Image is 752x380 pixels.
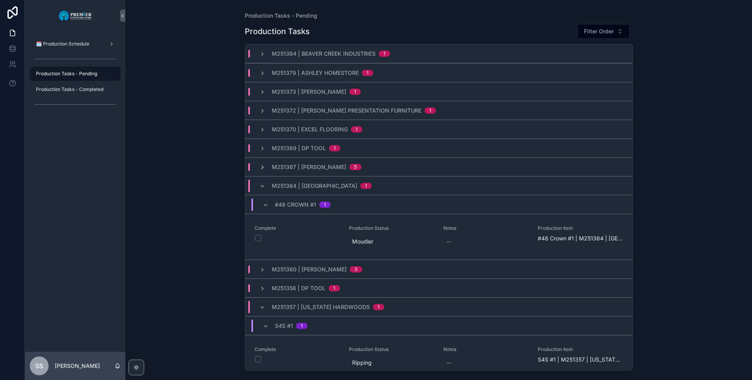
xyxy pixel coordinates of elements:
[443,346,528,353] span: Notes
[245,214,633,260] a: CompleteProduction StatusMoudlerNotes--Production Item#48 Crown #1 | M251364 | [GEOGRAPHIC_DATA]
[275,201,316,209] span: #48 Crown #1
[272,69,359,77] span: M251379 | Ashley Homestore
[255,225,340,231] span: Complete
[356,126,358,133] div: 1
[301,323,303,329] div: 1
[367,70,369,76] div: 1
[35,361,43,371] span: SS
[365,183,367,189] div: 1
[538,346,623,353] span: Production Item
[272,107,421,115] span: M251372 | [PERSON_NAME] Presentation Furniture
[272,163,346,171] span: M251367 | [PERSON_NAME]
[272,125,348,133] span: M251370 | Excel Flooring
[30,82,121,96] a: Production Tasks - Completed
[378,304,380,310] div: 1
[30,37,121,51] a: 🗓️ Production Schedule
[538,225,623,231] span: Production Item
[334,145,336,151] div: 1
[36,71,97,77] span: Production Tasks - Pending
[429,107,431,114] div: 1
[349,225,434,231] span: Production Status
[538,235,623,242] span: #48 Crown #1 | M251364 | [GEOGRAPHIC_DATA]
[255,346,340,353] span: Complete
[272,265,347,273] span: M251360 | [PERSON_NAME]
[245,26,310,37] h1: Production Tasks
[30,67,121,81] a: Production Tasks - Pending
[584,27,614,35] span: Filter Order
[354,89,356,95] div: 1
[352,359,431,367] span: Ripping
[354,266,358,273] div: 3
[275,322,293,330] span: S4S #1
[538,356,623,364] span: S4S #1 | M251357 | [US_STATE] Hardwoods
[58,9,92,22] img: App logo
[55,362,100,370] p: [PERSON_NAME]
[443,225,528,231] span: Notes
[25,31,125,121] div: scrollable content
[333,285,335,291] div: 1
[577,24,630,39] button: Select Button
[36,41,89,47] span: 🗓️ Production Schedule
[383,51,385,57] div: 1
[36,86,103,93] span: Production Tasks - Completed
[349,346,434,353] span: Production Status
[446,359,451,367] div: --
[354,164,357,170] div: 5
[272,88,346,96] span: M251373 | [PERSON_NAME]
[245,12,317,20] a: Production Tasks - Pending
[324,202,326,208] div: 1
[272,303,370,311] span: M251357 | [US_STATE] Hardwoods
[352,238,431,245] span: Moudler
[446,238,451,245] div: --
[272,284,325,292] span: M251358 | DP Tool
[272,182,357,190] span: M251364 | [GEOGRAPHIC_DATA]
[272,50,376,58] span: M251384 | Beaver Creek Industries
[272,144,326,152] span: M251369 | DP Tool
